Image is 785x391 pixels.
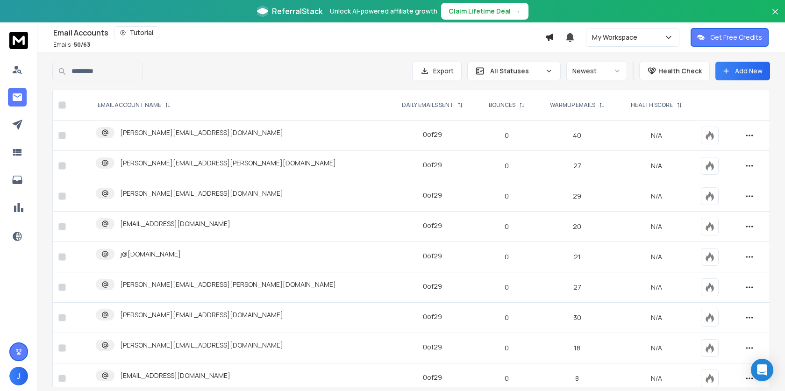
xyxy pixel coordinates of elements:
p: BOUNCES [489,101,515,109]
span: ReferralStack [272,6,322,17]
p: WARMUP EMAILS [550,101,595,109]
p: N/A [623,343,690,353]
p: [PERSON_NAME][EMAIL_ADDRESS][DOMAIN_NAME] [120,189,283,198]
button: J [9,367,28,385]
td: 30 [536,303,618,333]
div: 0 of 29 [423,251,442,261]
td: 21 [536,242,618,272]
p: 0 [483,131,531,140]
p: N/A [623,222,690,231]
p: [PERSON_NAME][EMAIL_ADDRESS][DOMAIN_NAME] [120,341,283,350]
p: 0 [483,192,531,201]
button: Newest [566,62,627,80]
p: Health Check [658,66,702,76]
td: 40 [536,121,618,151]
span: 50 / 63 [74,41,90,49]
div: 0 of 29 [423,342,442,352]
button: Tutorial [114,26,159,39]
p: 0 [483,283,531,292]
p: 0 [483,161,531,171]
p: Unlock AI-powered affiliate growth [330,7,437,16]
p: 0 [483,374,531,383]
div: 0 of 29 [423,282,442,291]
p: N/A [623,374,690,383]
button: Get Free Credits [691,28,769,47]
p: 0 [483,252,531,262]
p: 0 [483,343,531,353]
p: N/A [623,252,690,262]
p: 0 [483,313,531,322]
p: [PERSON_NAME][EMAIL_ADDRESS][DOMAIN_NAME] [120,128,283,137]
p: 0 [483,222,531,231]
div: EMAIL ACCOUNT NAME [98,101,171,109]
button: Export [412,62,462,80]
td: 27 [536,272,618,303]
div: 0 of 29 [423,312,442,321]
p: Emails : [53,41,90,49]
p: [PERSON_NAME][EMAIL_ADDRESS][DOMAIN_NAME] [120,310,283,320]
td: 27 [536,151,618,181]
div: 0 of 29 [423,191,442,200]
td: 29 [536,181,618,212]
p: [PERSON_NAME][EMAIL_ADDRESS][PERSON_NAME][DOMAIN_NAME] [120,158,336,168]
p: j@[DOMAIN_NAME] [120,249,181,259]
td: 20 [536,212,618,242]
button: Health Check [639,62,710,80]
p: N/A [623,161,690,171]
p: [EMAIL_ADDRESS][DOMAIN_NAME] [120,219,230,228]
p: [PERSON_NAME][EMAIL_ADDRESS][PERSON_NAME][DOMAIN_NAME] [120,280,336,289]
td: 18 [536,333,618,363]
p: HEALTH SCORE [631,101,673,109]
p: N/A [623,131,690,140]
div: 0 of 29 [423,221,442,230]
p: DAILY EMAILS SENT [402,101,454,109]
p: Get Free Credits [710,33,762,42]
div: Email Accounts [53,26,545,39]
div: 0 of 29 [423,160,442,170]
div: 0 of 29 [423,130,442,139]
p: My Workspace [592,33,641,42]
p: [EMAIL_ADDRESS][DOMAIN_NAME] [120,371,230,380]
button: Close banner [769,6,781,28]
p: All Statuses [490,66,542,76]
button: Add New [715,62,770,80]
p: N/A [623,313,690,322]
div: 0 of 29 [423,373,442,382]
div: Open Intercom Messenger [751,359,773,381]
p: N/A [623,283,690,292]
span: → [514,7,521,16]
button: Claim Lifetime Deal→ [441,3,528,20]
p: N/A [623,192,690,201]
